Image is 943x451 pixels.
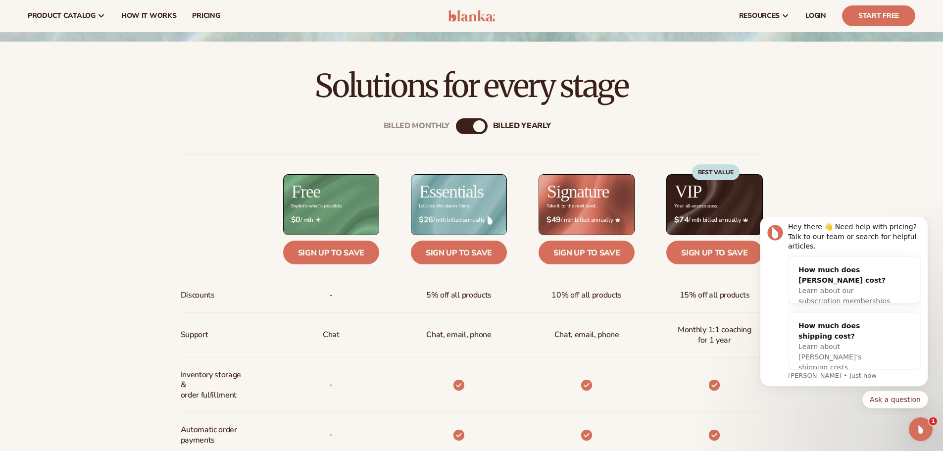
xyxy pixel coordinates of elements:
[43,5,176,35] div: Hey there 👋 Need help with pricing? Talk to our team or search for helpful articles.
[805,12,826,20] span: LOGIN
[44,96,155,164] div: How much does shipping cost?Learn about [PERSON_NAME]'s shipping costs
[181,366,247,404] span: Inventory storage & order fulfillment
[411,175,506,235] img: Essentials_BG_9050f826-5aa9-47d9-a362-757b82c62641.jpg
[674,321,754,350] span: Monthly 1:1 coaching for 1 year
[546,203,596,209] div: Take it to the next level.
[419,203,470,209] div: Let’s do the damn thing.
[692,164,740,180] div: BEST VALUE
[426,326,491,344] p: Chat, email, phone
[121,12,177,20] span: How It Works
[551,286,622,304] span: 10% off all products
[291,215,371,225] span: / mth
[53,48,146,69] div: How much does [PERSON_NAME] cost?
[284,175,379,235] img: free_bg.png
[44,40,155,98] div: How much does [PERSON_NAME] cost?Learn about our subscription memberships
[488,215,493,224] img: drop.png
[43,154,176,163] p: Message from Lee, sent Just now
[28,12,96,20] span: product catalog
[547,183,609,200] h2: Signature
[546,215,561,225] strong: $49
[680,286,750,304] span: 15% off all products
[28,69,915,102] h2: Solutions for every stage
[292,183,320,200] h2: Free
[448,10,495,22] img: logo
[291,215,300,225] strong: $0
[15,174,183,192] div: Quick reply options
[117,174,183,192] button: Quick reply: Ask a question
[329,426,333,444] span: -
[739,12,780,20] span: resources
[53,104,146,125] div: How much does shipping cost?
[539,175,634,235] img: Signature_BG_eeb718c8-65ac-49e3-a4e5-327c6aa73146.jpg
[546,215,627,225] span: / mth billed annually
[323,326,340,344] p: Chat
[842,5,915,26] a: Start Free
[329,286,333,304] span: -
[539,241,635,264] a: Sign up to save
[181,286,215,304] span: Discounts
[419,215,433,225] strong: $26
[743,217,748,222] img: Crown_2d87c031-1b5a-4345-8312-a4356ddcde98.png
[929,417,937,425] span: 1
[283,241,379,264] a: Sign up to save
[53,70,145,88] span: Learn about our subscription memberships
[43,5,176,153] div: Message content
[22,8,38,24] img: Profile image for Lee
[909,417,933,441] iframe: Intercom live chat
[53,126,116,154] span: Learn about [PERSON_NAME]'s shipping costs
[674,203,718,209] div: Your all-access pass.
[291,203,342,209] div: Explore what's possible.
[384,121,450,131] div: Billed Monthly
[674,215,689,225] strong: $74
[411,241,507,264] a: Sign up to save
[316,217,321,222] img: Free_Icon_bb6e7c7e-73f8-44bd-8ed0-223ea0fc522e.png
[329,376,333,394] p: -
[674,215,754,225] span: / mth billed annually
[745,217,943,414] iframe: Intercom notifications message
[666,241,762,264] a: Sign up to save
[192,12,220,20] span: pricing
[419,215,499,225] span: / mth billed annually
[181,326,208,344] span: Support
[675,183,701,200] h2: VIP
[419,183,484,200] h2: Essentials
[426,286,492,304] span: 5% off all products
[181,421,247,450] span: Automatic order payments
[667,175,762,235] img: VIP_BG_199964bd-3653-43bc-8a67-789d2d7717b9.jpg
[493,121,551,131] div: billed Yearly
[554,326,619,344] span: Chat, email, phone
[615,218,620,222] img: Star_6.png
